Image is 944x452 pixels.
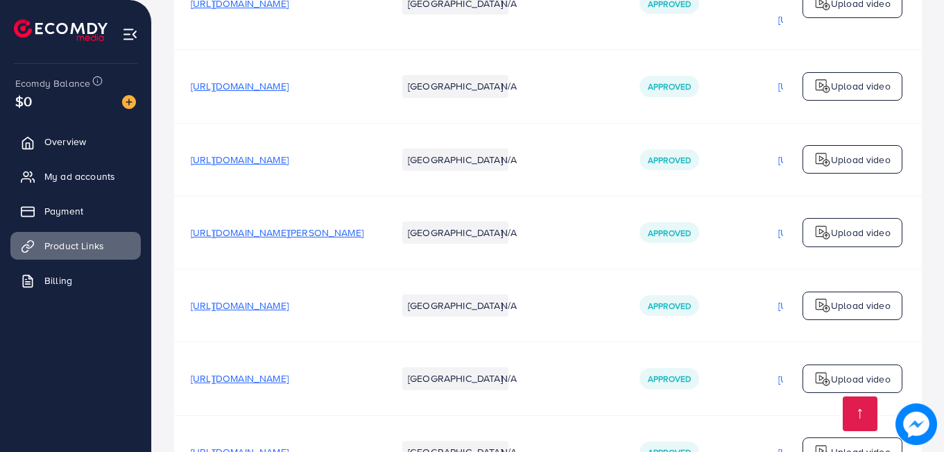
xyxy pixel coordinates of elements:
[814,78,831,94] img: logo
[501,226,517,240] span: N/A
[15,91,32,111] span: $0
[648,227,691,239] span: Approved
[501,153,517,167] span: N/A
[44,135,86,149] span: Overview
[648,373,691,385] span: Approved
[191,299,289,312] span: [URL][DOMAIN_NAME]
[402,294,508,317] li: [GEOGRAPHIC_DATA]
[778,151,876,168] p: [URL][DOMAIN_NAME]
[10,128,141,156] a: Overview
[44,239,104,253] span: Product Links
[44,274,72,287] span: Billing
[648,300,691,312] span: Approved
[831,297,891,314] p: Upload video
[10,232,141,260] a: Product Links
[191,79,289,93] span: [URL][DOMAIN_NAME]
[122,95,136,109] img: image
[778,224,876,241] p: [URL][DOMAIN_NAME]
[15,76,90,90] span: Ecomdy Balance
[402,221,508,244] li: [GEOGRAPHIC_DATA]
[831,78,891,94] p: Upload video
[814,371,831,387] img: logo
[814,297,831,314] img: logo
[831,371,891,387] p: Upload video
[501,371,517,385] span: N/A
[191,226,363,240] span: [URL][DOMAIN_NAME][PERSON_NAME]
[831,224,891,241] p: Upload video
[501,79,517,93] span: N/A
[778,11,876,28] p: [URL][DOMAIN_NAME]
[402,75,508,97] li: [GEOGRAPHIC_DATA]
[14,19,108,41] img: logo
[10,162,141,190] a: My ad accounts
[10,267,141,294] a: Billing
[778,78,876,94] p: [URL][DOMAIN_NAME]
[814,151,831,168] img: logo
[402,367,508,390] li: [GEOGRAPHIC_DATA]
[831,151,891,168] p: Upload video
[44,169,115,183] span: My ad accounts
[778,371,876,387] p: [URL][DOMAIN_NAME]
[191,153,289,167] span: [URL][DOMAIN_NAME]
[402,149,508,171] li: [GEOGRAPHIC_DATA]
[648,81,691,92] span: Approved
[122,26,138,42] img: menu
[501,299,517,312] span: N/A
[10,197,141,225] a: Payment
[778,297,876,314] p: [URL][DOMAIN_NAME]
[44,204,83,218] span: Payment
[191,371,289,385] span: [URL][DOMAIN_NAME]
[895,403,937,445] img: image
[814,224,831,241] img: logo
[648,154,691,166] span: Approved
